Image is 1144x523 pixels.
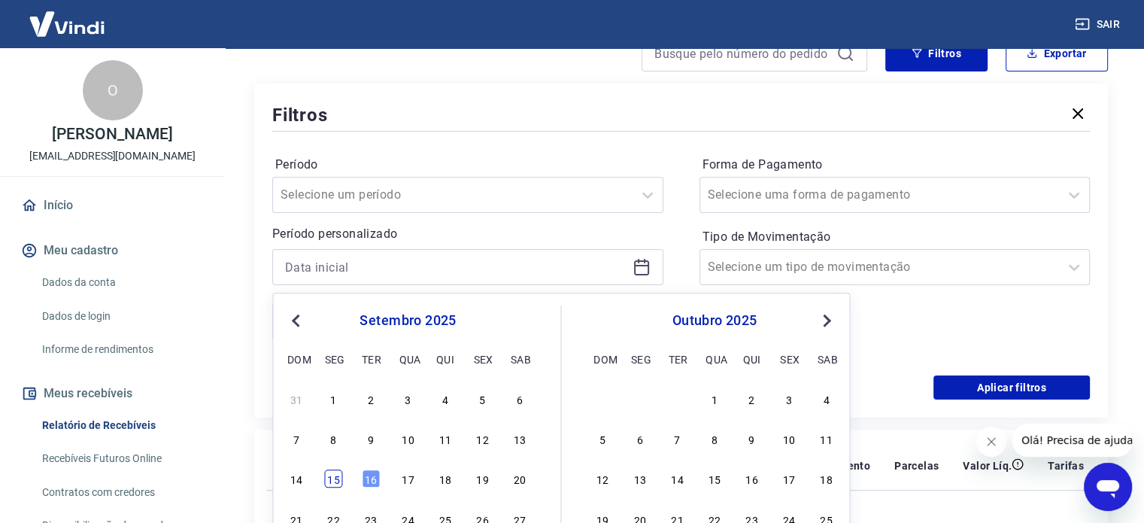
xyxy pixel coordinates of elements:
[399,390,417,408] div: Choose quarta-feira, 3 de setembro de 2025
[362,470,380,488] div: Choose terça-feira, 16 de setembro de 2025
[780,430,798,448] div: Choose sexta-feira, 10 de outubro de 2025
[706,430,724,448] div: Choose quarta-feira, 8 de outubro de 2025
[18,234,207,267] button: Meu cadastro
[9,11,126,23] span: Olá! Precisa de ajuda?
[287,312,305,330] button: Previous Month
[36,334,207,365] a: Informe de rendimentos
[285,312,530,330] div: setembro 2025
[818,312,836,330] button: Next Month
[631,390,649,408] div: Choose segunda-feira, 29 de setembro de 2025
[436,350,454,368] div: qui
[702,156,1088,174] label: Forma de Pagamento
[818,390,836,408] div: Choose sábado, 4 de outubro de 2025
[818,350,836,368] div: sab
[593,350,611,368] div: dom
[285,256,627,278] input: Data inicial
[399,470,417,488] div: Choose quarta-feira, 17 de setembro de 2025
[36,477,207,508] a: Contratos com credores
[668,430,686,448] div: Choose terça-feira, 7 de outubro de 2025
[325,430,343,448] div: Choose segunda-feira, 8 de setembro de 2025
[592,312,838,330] div: outubro 2025
[18,189,207,222] a: Início
[1006,35,1108,71] button: Exportar
[473,350,491,368] div: sex
[362,390,380,408] div: Choose terça-feira, 2 de setembro de 2025
[36,301,207,332] a: Dados de login
[1084,463,1132,511] iframe: Botão para abrir a janela de mensagens
[593,470,611,488] div: Choose domingo, 12 de outubro de 2025
[36,443,207,474] a: Recebíveis Futuros Online
[436,390,454,408] div: Choose quinta-feira, 4 de setembro de 2025
[631,350,649,368] div: seg
[287,350,305,368] div: dom
[18,1,116,47] img: Vindi
[511,350,529,368] div: sab
[511,430,529,448] div: Choose sábado, 13 de setembro de 2025
[706,350,724,368] div: qua
[668,350,686,368] div: ter
[743,390,761,408] div: Choose quinta-feira, 2 de outubro de 2025
[362,430,380,448] div: Choose terça-feira, 9 de setembro de 2025
[963,458,1012,473] p: Valor Líq.
[593,430,611,448] div: Choose domingo, 5 de outubro de 2025
[36,267,207,298] a: Dados da conta
[668,470,686,488] div: Choose terça-feira, 14 de outubro de 2025
[1048,458,1084,473] p: Tarifas
[511,470,529,488] div: Choose sábado, 20 de setembro de 2025
[885,35,988,71] button: Filtros
[52,126,172,142] p: [PERSON_NAME]
[362,350,380,368] div: ter
[18,377,207,410] button: Meus recebíveis
[818,470,836,488] div: Choose sábado, 18 de outubro de 2025
[702,228,1088,246] label: Tipo de Movimentação
[29,148,196,164] p: [EMAIL_ADDRESS][DOMAIN_NAME]
[473,390,491,408] div: Choose sexta-feira, 5 de setembro de 2025
[36,410,207,441] a: Relatório de Recebíveis
[706,390,724,408] div: Choose quarta-feira, 1 de outubro de 2025
[325,470,343,488] div: Choose segunda-feira, 15 de setembro de 2025
[83,60,143,120] div: O
[780,390,798,408] div: Choose sexta-feira, 3 de outubro de 2025
[399,350,417,368] div: qua
[780,350,798,368] div: sex
[399,430,417,448] div: Choose quarta-feira, 10 de setembro de 2025
[631,470,649,488] div: Choose segunda-feira, 13 de outubro de 2025
[272,103,328,127] h5: Filtros
[287,430,305,448] div: Choose domingo, 7 de setembro de 2025
[976,427,1006,457] iframe: Fechar mensagem
[706,470,724,488] div: Choose quarta-feira, 15 de outubro de 2025
[933,376,1090,400] button: Aplicar filtros
[654,42,830,65] input: Busque pelo número do pedido
[593,390,611,408] div: Choose domingo, 28 de setembro de 2025
[325,390,343,408] div: Choose segunda-feira, 1 de setembro de 2025
[511,390,529,408] div: Choose sábado, 6 de setembro de 2025
[325,350,343,368] div: seg
[631,430,649,448] div: Choose segunda-feira, 6 de outubro de 2025
[668,390,686,408] div: Choose terça-feira, 30 de setembro de 2025
[743,430,761,448] div: Choose quinta-feira, 9 de outubro de 2025
[743,470,761,488] div: Choose quinta-feira, 16 de outubro de 2025
[473,470,491,488] div: Choose sexta-feira, 19 de setembro de 2025
[436,470,454,488] div: Choose quinta-feira, 18 de setembro de 2025
[743,350,761,368] div: qui
[436,430,454,448] div: Choose quinta-feira, 11 de setembro de 2025
[1072,11,1126,38] button: Sair
[473,430,491,448] div: Choose sexta-feira, 12 de setembro de 2025
[1012,424,1132,457] iframe: Mensagem da empresa
[272,225,663,243] p: Período personalizado
[894,458,939,473] p: Parcelas
[287,390,305,408] div: Choose domingo, 31 de agosto de 2025
[818,430,836,448] div: Choose sábado, 11 de outubro de 2025
[780,470,798,488] div: Choose sexta-feira, 17 de outubro de 2025
[287,470,305,488] div: Choose domingo, 14 de setembro de 2025
[275,156,660,174] label: Período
